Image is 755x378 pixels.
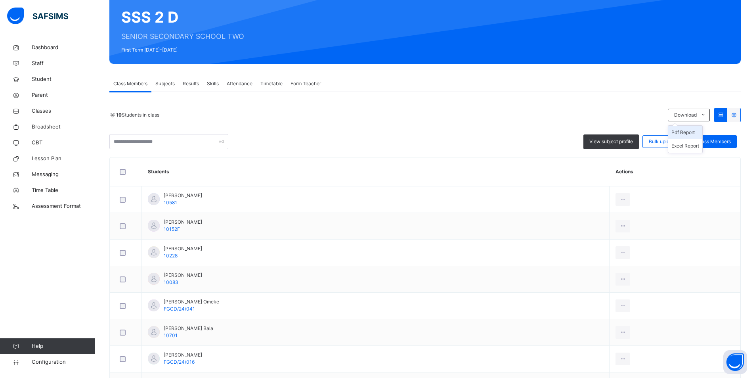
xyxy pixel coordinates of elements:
[164,253,178,259] span: 10228
[164,219,202,226] span: [PERSON_NAME]
[687,138,731,145] span: Add Class Members
[668,139,702,153] li: dropdown-list-item-null-1
[32,155,95,163] span: Lesson Plan
[142,157,610,186] th: Students
[164,200,177,205] span: 10581
[260,80,283,87] span: Timetable
[32,59,95,67] span: Staff
[116,111,159,119] span: Students in class
[7,8,68,24] img: safsims
[227,80,252,87] span: Attendance
[164,272,202,279] span: [PERSON_NAME]
[32,123,95,131] span: Broadsheet
[723,350,747,374] button: Open asap
[164,325,213,332] span: [PERSON_NAME] Bala
[164,279,178,285] span: 10083
[164,332,178,338] span: 10701
[164,298,219,305] span: [PERSON_NAME] Omeke
[32,107,95,115] span: Classes
[155,80,175,87] span: Subjects
[113,80,147,87] span: Class Members
[610,157,740,186] th: Actions
[183,80,199,87] span: Results
[674,111,697,119] span: Download
[32,171,95,178] span: Messaging
[164,351,202,359] span: [PERSON_NAME]
[291,80,321,87] span: Form Teacher
[116,112,122,118] b: 19
[164,192,202,199] span: [PERSON_NAME]
[32,358,95,366] span: Configuration
[164,245,202,252] span: [PERSON_NAME]
[164,306,195,312] span: FGCD/24/041
[32,91,95,99] span: Parent
[668,126,702,139] li: dropdown-list-item-null-0
[32,75,95,83] span: Student
[649,138,675,145] span: Bulk upload
[32,44,95,52] span: Dashboard
[164,226,180,232] span: 10152F
[32,139,95,147] span: CBT
[32,186,95,194] span: Time Table
[589,138,633,145] span: View subject profile
[32,342,95,350] span: Help
[207,80,219,87] span: Skills
[32,202,95,210] span: Assessment Format
[164,359,195,365] span: FGCD/24/016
